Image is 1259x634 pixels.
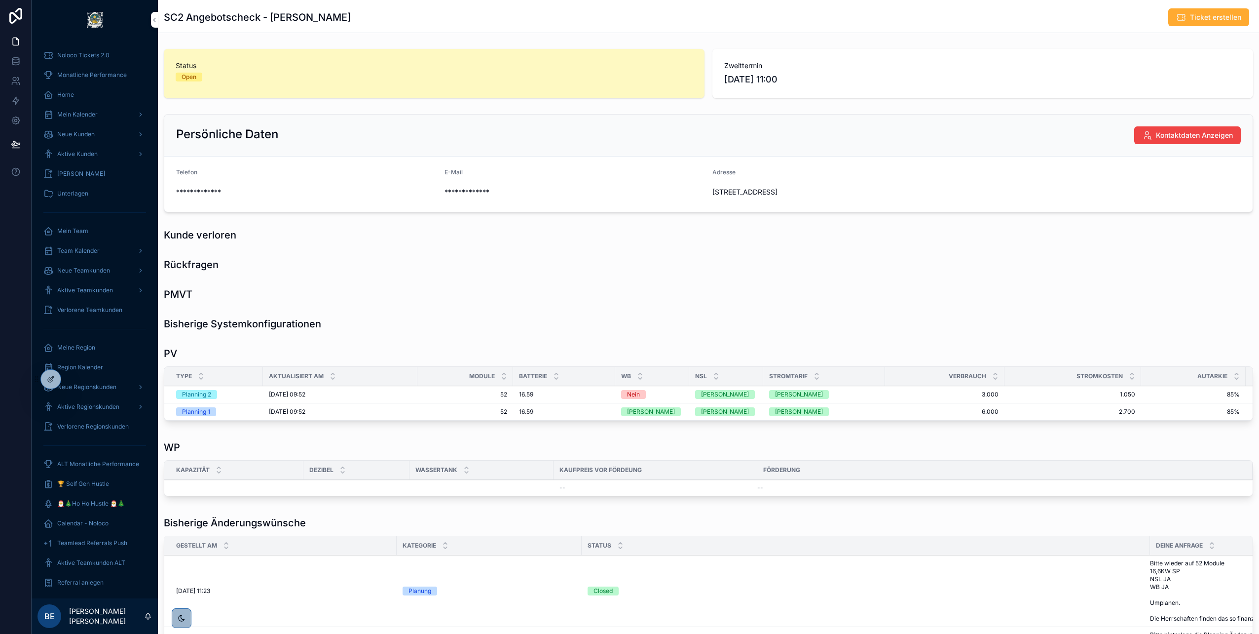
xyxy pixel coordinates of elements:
[559,484,751,492] a: --
[164,347,177,360] h1: PV
[37,66,152,84] a: Monatliche Performance
[176,126,278,142] h2: Persönliche Daten
[57,423,129,431] span: Verlorene Regionskunden
[423,391,507,398] span: 52
[176,587,210,595] span: [DATE] 11:23
[57,111,98,119] span: Mein Kalender
[57,460,139,468] span: ALT Monatliche Performance
[176,61,693,71] span: Status
[519,372,547,380] span: Batterie
[408,587,431,595] div: Planung
[57,267,110,275] span: Neue Teamkunden
[1134,126,1241,144] button: Kontaktdaten Anzeigen
[57,170,105,178] span: [PERSON_NAME]
[757,484,1241,492] a: --
[1156,130,1233,140] span: Kontaktdaten Anzeigen
[37,339,152,357] a: Meine Region
[164,516,306,530] h1: Bisherige Änderungswünsche
[57,559,125,567] span: Aktive Teamkunden ALT
[164,287,192,301] h1: PMVT
[57,363,103,371] span: Region Kalender
[57,247,100,255] span: Team Kalender
[891,391,999,398] span: 3.000
[69,606,144,626] p: [PERSON_NAME] [PERSON_NAME]
[1190,12,1241,22] span: Ticket erstellen
[559,466,642,474] span: Kaufpreis vor Fördeung
[559,484,565,492] span: --
[588,587,1144,595] a: Closed
[403,542,436,550] span: Kategorie
[37,534,152,552] a: Teamlead Referrals Push
[519,391,533,398] span: 16.59
[891,408,999,416] span: 6.000
[37,418,152,436] a: Verlorene Regionskunden
[164,258,219,272] h1: Rückfragen
[1197,372,1227,380] span: Autarkie
[37,281,152,299] a: Aktive Teamkunden
[444,168,463,176] span: E-Mail
[57,130,95,138] span: Neue Kunden
[182,407,210,416] div: Planning 1
[695,372,707,380] span: NSL
[57,500,125,508] span: 🎅🎄Ho Ho Hustle 🎅🎄
[1076,372,1123,380] span: Stromkosten
[176,168,197,176] span: Telefon
[57,71,127,79] span: Monatliche Performance
[37,46,152,64] a: Noloco Tickets 2.0
[57,480,109,488] span: 🏆 Self Gen Hustle
[176,466,210,474] span: Kapazität
[415,466,457,474] span: Wassertank
[37,106,152,123] a: Mein Kalender
[724,73,1241,86] span: [DATE] 11:00
[724,61,1241,71] span: Zweittermin
[37,455,152,473] a: ALT Monatliche Performance
[593,587,613,595] div: Closed
[37,475,152,493] a: 🏆 Self Gen Hustle
[763,466,800,474] span: Förderung
[57,344,95,352] span: Meine Region
[1010,391,1135,398] span: 1.050
[309,466,333,474] span: Dezibel
[57,519,109,527] span: Calendar - Noloco
[87,12,103,28] img: App logo
[701,407,749,416] div: [PERSON_NAME]
[37,185,152,202] a: Unterlagen
[1156,542,1203,550] span: Deine Anfrage
[423,408,507,416] span: 52
[1147,391,1240,398] span: 85%
[37,358,152,376] a: Region Kalender
[57,383,116,391] span: Neue Regionskunden
[37,495,152,513] a: 🎅🎄Ho Ho Hustle 🎅🎄
[164,440,180,454] h1: WP
[44,610,55,622] span: BE
[176,372,192,380] span: Type
[182,390,211,399] div: Planning 2
[37,515,152,532] a: Calendar - Noloco
[269,372,324,380] span: Aktualisiert am
[949,372,986,380] span: Verbrauch
[57,150,98,158] span: Aktive Kunden
[37,378,152,396] a: Neue Regionskunden
[164,10,351,24] h1: SC2 Angebotscheck - [PERSON_NAME]
[775,390,823,399] div: [PERSON_NAME]
[57,227,88,235] span: Mein Team
[37,574,152,592] a: Referral anlegen
[37,398,152,416] a: Aktive Regionskunden
[269,408,305,416] span: [DATE] 09:52
[469,372,495,380] span: Module
[403,587,576,595] a: Planung
[176,587,391,595] a: [DATE] 11:23
[57,286,113,294] span: Aktive Teamkunden
[57,306,122,314] span: Verlorene Teamkunden
[37,165,152,183] a: [PERSON_NAME]
[57,190,88,198] span: Unterlagen
[176,542,217,550] span: Gestellt am
[588,542,611,550] span: Status
[57,539,127,547] span: Teamlead Referrals Push
[57,403,119,411] span: Aktive Regionskunden
[269,391,305,398] span: [DATE] 09:52
[701,390,749,399] div: [PERSON_NAME]
[775,407,823,416] div: [PERSON_NAME]
[621,372,631,380] span: WB
[1168,8,1249,26] button: Ticket erstellen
